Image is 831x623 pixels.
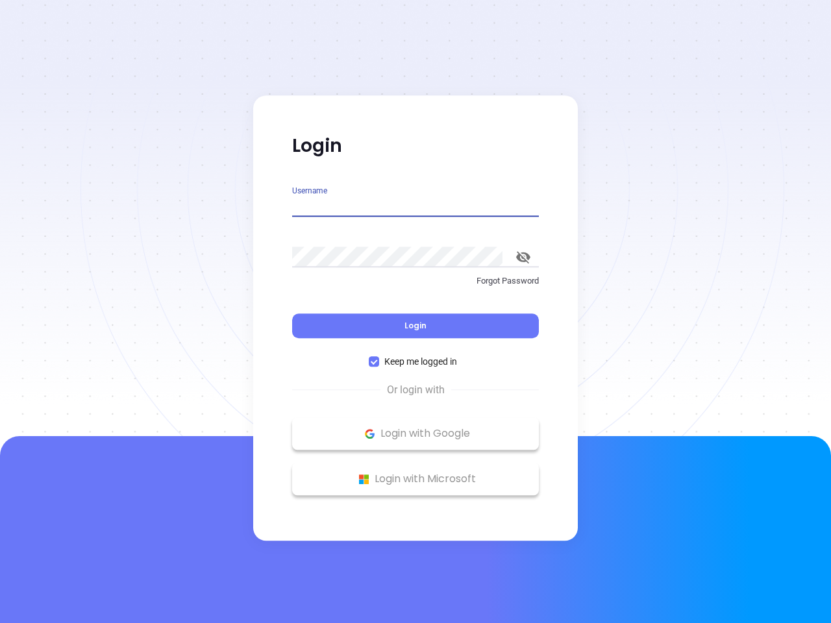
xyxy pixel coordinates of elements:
[299,469,532,489] p: Login with Microsoft
[404,320,427,331] span: Login
[292,313,539,338] button: Login
[508,241,539,273] button: toggle password visibility
[292,134,539,158] p: Login
[362,426,378,442] img: Google Logo
[292,463,539,495] button: Microsoft Logo Login with Microsoft
[299,424,532,443] p: Login with Google
[292,187,327,195] label: Username
[292,275,539,287] p: Forgot Password
[379,354,462,369] span: Keep me logged in
[292,417,539,450] button: Google Logo Login with Google
[292,275,539,298] a: Forgot Password
[380,382,451,398] span: Or login with
[356,471,372,487] img: Microsoft Logo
